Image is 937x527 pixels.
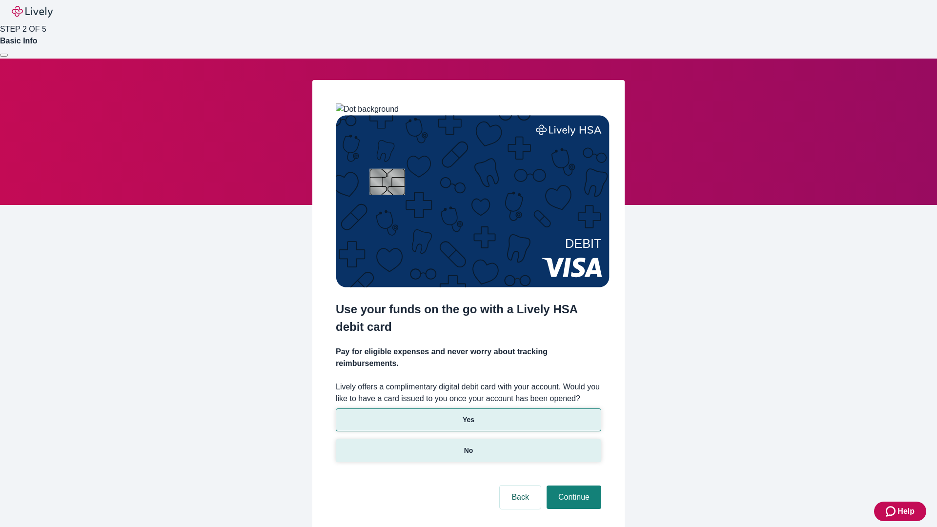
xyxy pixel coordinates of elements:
[547,486,601,509] button: Continue
[897,506,915,517] span: Help
[336,103,399,115] img: Dot background
[500,486,541,509] button: Back
[12,6,53,18] img: Lively
[463,415,474,425] p: Yes
[874,502,926,521] button: Zendesk support iconHelp
[336,408,601,431] button: Yes
[336,381,601,405] label: Lively offers a complimentary digital debit card with your account. Would you like to have a card...
[464,446,473,456] p: No
[336,301,601,336] h2: Use your funds on the go with a Lively HSA debit card
[336,115,610,287] img: Debit card
[336,346,601,369] h4: Pay for eligible expenses and never worry about tracking reimbursements.
[336,439,601,462] button: No
[886,506,897,517] svg: Zendesk support icon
